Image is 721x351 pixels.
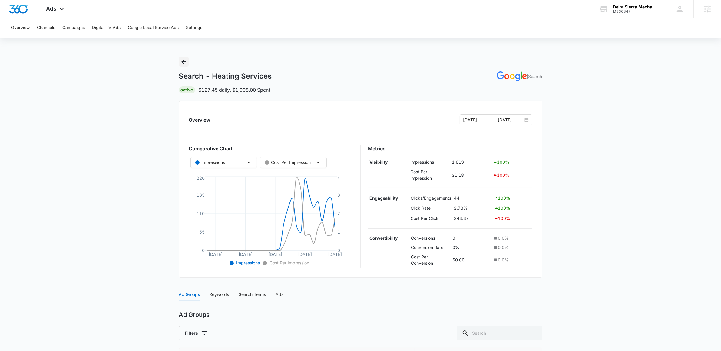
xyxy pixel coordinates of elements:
tspan: 55 [199,229,205,235]
button: Back [179,57,189,67]
div: 0.0 % [493,257,531,263]
button: Google Local Service Ads [128,18,179,38]
strong: Visibility [369,159,388,165]
td: $43.37 [453,213,492,224]
div: account name [613,5,657,9]
img: website_grey.svg [10,16,15,21]
td: Conversion Rate [409,243,451,252]
div: 100 % [494,194,531,202]
span: swap-right [491,117,496,122]
strong: Engageability [369,195,398,201]
button: Digital TV Ads [92,18,121,38]
td: Cost Per Conversion [409,252,451,268]
button: Cost Per Impression [260,157,327,168]
td: 0% [451,243,491,252]
div: Ads [276,291,284,298]
tspan: [DATE] [238,252,252,257]
tspan: 4 [337,175,340,181]
h1: Search - Heating Services [179,72,272,81]
div: Active [179,86,195,93]
button: Channels [37,18,55,38]
span: Impressions [235,260,260,265]
tspan: 220 [197,175,205,181]
tspan: 0 [337,248,340,253]
td: 0 [451,234,491,243]
div: Keywords [210,291,229,298]
td: Clicks/Engagements [409,193,453,203]
img: tab_keywords_by_traffic_grey.svg [60,35,65,40]
div: Impressions [195,159,225,166]
tspan: 3 [337,192,340,198]
tspan: [DATE] [328,252,342,257]
input: Search [457,326,542,340]
h2: Ad Groups [179,311,210,319]
div: Keywords by Traffic [67,36,102,40]
tspan: 0 [202,248,205,253]
div: 100 % [493,159,531,166]
div: 0.0 % [493,244,531,251]
div: 100 % [494,215,531,222]
h3: Metrics [368,145,532,152]
button: Overview [11,18,30,38]
button: Campaigns [62,18,85,38]
td: Click Rate [409,203,453,213]
div: 0.0 % [493,235,531,241]
td: Cost Per Impression [409,167,451,183]
div: 100 % [494,205,531,212]
td: 2.73% [453,203,492,213]
input: End date [498,116,523,123]
span: to [491,117,496,122]
span: Cost Per Impression [268,260,309,265]
button: Impressions [190,157,257,168]
td: $0.00 [451,252,491,268]
td: Cost Per Click [409,213,453,224]
td: Impressions [409,157,451,167]
div: Domain: [DOMAIN_NAME] [16,16,67,21]
tspan: 1 [337,229,340,235]
span: Ads [46,5,57,12]
h2: Overview [189,116,210,123]
tspan: 165 [197,192,205,198]
img: GOOGLE_ADS [497,71,527,81]
strong: Convertibility [369,235,398,241]
td: $1.18 [451,167,491,183]
td: Conversions [409,234,451,243]
button: Filters [179,326,213,340]
p: $127.45 daily , $1,908.00 Spent [199,86,270,93]
img: tab_domain_overview_orange.svg [16,35,21,40]
input: Start date [463,116,488,123]
tspan: [DATE] [298,252,312,257]
div: v 4.0.25 [17,10,30,15]
tspan: [DATE] [268,252,282,257]
tspan: [DATE] [209,252,223,257]
div: Domain Overview [23,36,54,40]
h3: Comparative Chart [189,145,353,152]
div: account id [613,9,657,14]
div: Search Terms [239,291,266,298]
button: Settings [186,18,202,38]
td: 44 [453,193,492,203]
p: | Search [527,73,542,80]
div: 100 % [493,171,531,179]
img: logo_orange.svg [10,10,15,15]
div: Cost Per Impression [265,159,311,166]
div: Ad Groups [179,291,200,298]
td: 1,613 [451,157,491,167]
tspan: 110 [197,211,205,216]
tspan: 2 [337,211,340,216]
